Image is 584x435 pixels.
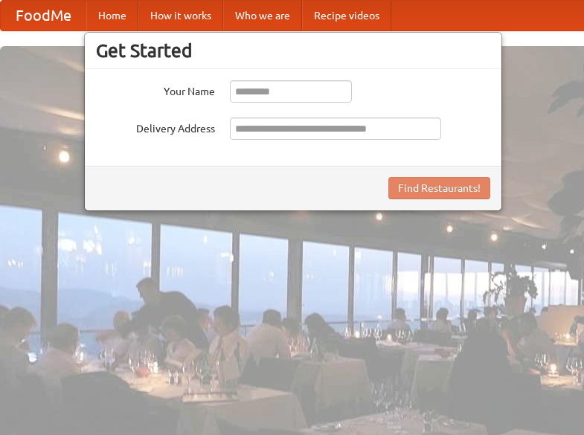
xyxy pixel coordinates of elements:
[86,1,138,30] a: Home
[388,177,490,199] button: Find Restaurants!
[302,1,391,30] a: Recipe videos
[138,1,223,30] a: How it works
[1,1,86,30] a: FoodMe
[96,117,215,136] label: Delivery Address
[96,80,215,99] label: Your Name
[223,1,302,30] a: Who we are
[96,39,490,62] h3: Get Started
